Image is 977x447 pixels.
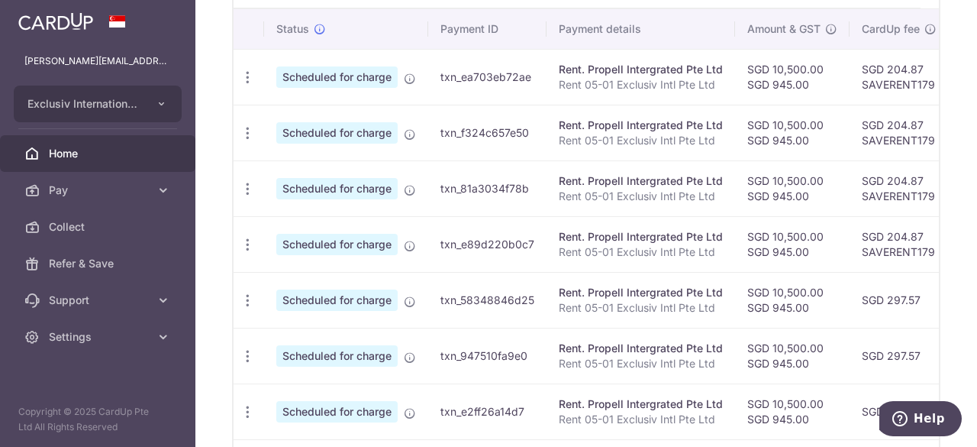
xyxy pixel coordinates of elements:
td: SGD 204.87 SAVERENT179 [850,49,949,105]
span: CardUp fee [862,21,920,37]
span: Scheduled for charge [276,345,398,367]
th: Payment ID [428,9,547,49]
p: Rent 05-01 Exclusiv Intl Pte Ltd [559,412,723,427]
td: txn_f324c657e50 [428,105,547,160]
th: Payment details [547,9,735,49]
td: txn_e2ff26a14d7 [428,384,547,439]
td: SGD 204.87 SAVERENT179 [850,160,949,216]
td: txn_e89d220b0c7 [428,216,547,272]
span: Amount & GST [747,21,821,37]
td: SGD 204.87 SAVERENT179 [850,105,949,160]
td: SGD 10,500.00 SGD 945.00 [735,105,850,160]
p: Rent 05-01 Exclusiv Intl Pte Ltd [559,356,723,371]
p: Rent 05-01 Exclusiv Intl Pte Ltd [559,77,723,92]
p: Rent 05-01 Exclusiv Intl Pte Ltd [559,189,723,204]
span: Home [49,146,150,161]
div: Rent. Propell Intergrated Pte Ltd [559,341,723,356]
div: Rent. Propell Intergrated Pte Ltd [559,285,723,300]
span: Pay [49,183,150,198]
div: Rent. Propell Intergrated Pte Ltd [559,62,723,77]
td: SGD 10,500.00 SGD 945.00 [735,160,850,216]
td: SGD 297.57 [850,384,949,439]
div: Rent. Propell Intergrated Pte Ltd [559,229,723,245]
span: Status [276,21,309,37]
td: SGD 10,500.00 SGD 945.00 [735,216,850,272]
span: Scheduled for charge [276,290,398,311]
td: SGD 297.57 [850,328,949,384]
p: Rent 05-01 Exclusiv Intl Pte Ltd [559,245,723,260]
span: Scheduled for charge [276,234,398,255]
p: [PERSON_NAME][EMAIL_ADDRESS][DOMAIN_NAME] [24,53,171,69]
div: Rent. Propell Intergrated Pte Ltd [559,397,723,412]
span: Support [49,293,150,308]
span: Scheduled for charge [276,178,398,199]
iframe: Opens a widget where you can find more information [879,401,962,439]
span: Scheduled for charge [276,122,398,144]
p: Rent 05-01 Exclusiv Intl Pte Ltd [559,133,723,148]
td: txn_947510fa9e0 [428,328,547,384]
p: Rent 05-01 Exclusiv Intl Pte Ltd [559,300,723,316]
div: Rent. Propell Intergrated Pte Ltd [559,118,723,133]
span: Collect [49,219,150,235]
span: Scheduled for charge [276,401,398,423]
img: CardUp [18,12,93,31]
td: SGD 204.87 SAVERENT179 [850,216,949,272]
span: Settings [49,329,150,345]
span: Exclusiv International Pte Ltd [27,96,140,112]
button: Exclusiv International Pte Ltd [14,86,182,122]
td: SGD 10,500.00 SGD 945.00 [735,272,850,328]
td: SGD 10,500.00 SGD 945.00 [735,384,850,439]
td: SGD 10,500.00 SGD 945.00 [735,328,850,384]
td: txn_58348846d25 [428,272,547,328]
td: txn_ea703eb72ae [428,49,547,105]
span: Scheduled for charge [276,66,398,88]
td: txn_81a3034f78b [428,160,547,216]
div: Rent. Propell Intergrated Pte Ltd [559,173,723,189]
td: SGD 297.57 [850,272,949,328]
span: Refer & Save [49,256,150,271]
td: SGD 10,500.00 SGD 945.00 [735,49,850,105]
